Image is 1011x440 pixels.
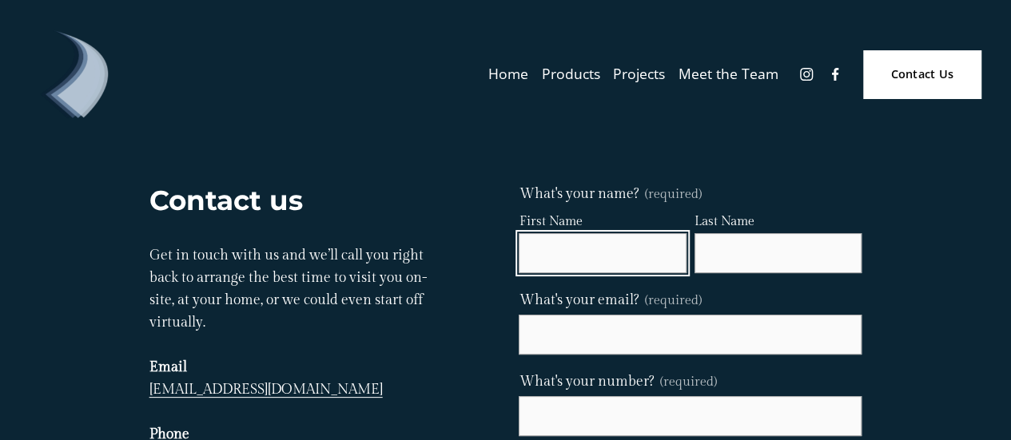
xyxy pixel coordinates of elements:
a: Meet the Team [678,60,778,88]
span: (required) [645,188,702,201]
div: First Name [519,212,686,234]
span: What's your name? [519,183,638,205]
a: Home [488,60,528,88]
img: Debonair | Curtains, Blinds, Shutters &amp; Awnings [30,30,118,118]
h2: Contact us [149,183,431,220]
span: What's your email? [519,289,638,311]
a: folder dropdown [542,60,600,88]
a: Facebook [827,66,843,82]
span: (required) [660,376,717,389]
span: (required) [645,291,702,311]
div: Last Name [695,212,862,234]
strong: Email [149,359,187,375]
a: Contact Us [863,50,981,98]
span: What's your number? [519,371,653,393]
span: Products [542,61,600,87]
a: Instagram [798,66,814,82]
a: Projects [613,60,665,88]
a: [EMAIL_ADDRESS][DOMAIN_NAME] [149,381,383,398]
